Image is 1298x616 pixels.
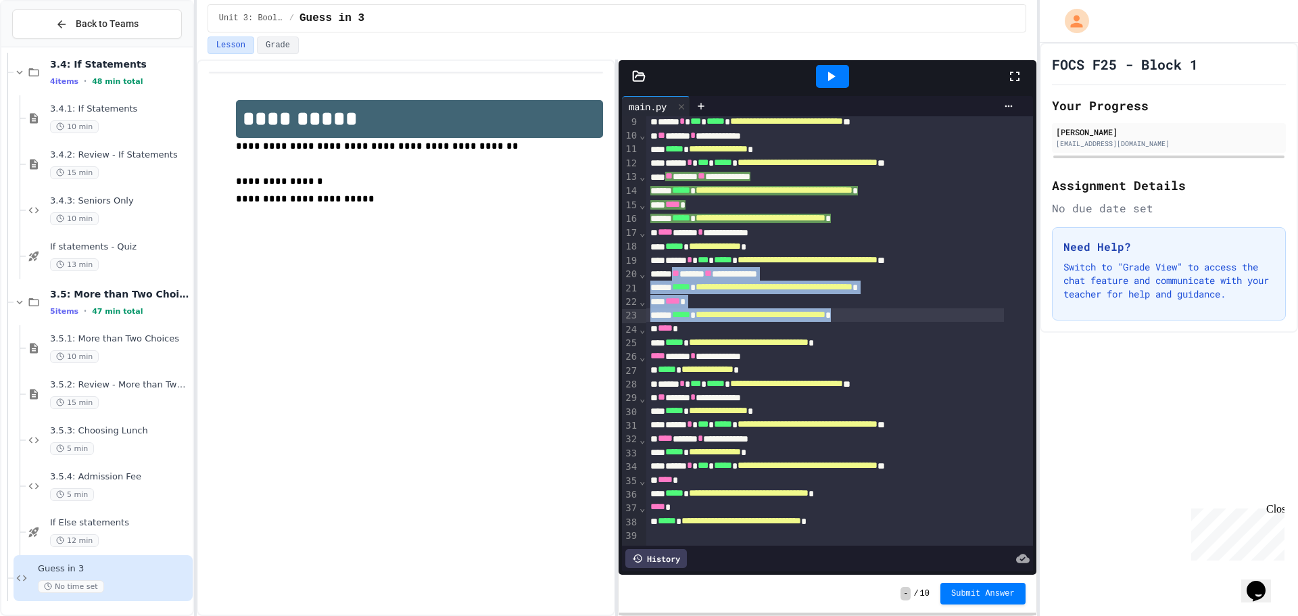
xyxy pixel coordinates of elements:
span: Submit Answer [951,588,1015,599]
h2: Your Progress [1052,96,1286,115]
div: No due date set [1052,200,1286,216]
div: 20 [622,268,639,281]
span: Guess in 3 [38,563,190,575]
span: No time set [38,580,104,593]
div: [PERSON_NAME] [1056,126,1282,138]
div: 15 [622,199,639,213]
div: 26 [622,350,639,364]
div: 23 [622,309,639,323]
span: 10 min [50,120,99,133]
div: My Account [1051,5,1092,37]
h2: Assignment Details [1052,176,1286,195]
span: 5 min [50,488,94,501]
div: Chat with us now!Close [5,5,93,86]
div: 35 [622,475,639,488]
span: If statements - Quiz [50,241,190,253]
button: Grade [257,37,299,54]
div: 29 [622,392,639,405]
div: 9 [622,116,639,129]
span: 3.5.4: Admission Fee [50,471,190,483]
span: If Else statements [50,517,190,529]
span: Fold line [639,393,646,404]
button: Back to Teams [12,9,182,39]
span: 3.4.3: Seniors Only [50,195,190,207]
div: 36 [622,488,639,502]
div: 16 [622,212,639,227]
span: 4 items [50,77,78,86]
span: Guess in 3 [299,10,364,26]
span: Back to Teams [76,17,139,31]
h3: Need Help? [1063,239,1274,255]
div: 28 [622,378,639,392]
span: / [289,13,294,24]
div: 19 [622,254,639,268]
span: 3.5.2: Review - More than Two Choices [50,379,190,391]
div: 38 [622,516,639,529]
span: 10 [920,588,930,599]
span: • [84,76,87,87]
span: 5 min [50,442,94,455]
div: 17 [622,227,639,240]
p: Switch to "Grade View" to access the chat feature and communicate with your teacher for help and ... [1063,260,1274,301]
iframe: chat widget [1241,562,1284,602]
div: [EMAIL_ADDRESS][DOMAIN_NAME] [1056,139,1282,149]
iframe: chat widget [1186,503,1284,561]
div: main.py [622,99,673,114]
span: 15 min [50,166,99,179]
div: 25 [622,337,639,350]
span: 3.5.1: More than Two Choices [50,333,190,345]
div: 33 [622,447,639,460]
div: History [625,549,687,568]
span: Fold line [639,352,646,362]
div: 39 [622,529,639,543]
span: 13 min [50,258,99,271]
span: 3.5: More than Two Choices [50,288,190,300]
div: 27 [622,364,639,378]
span: 3.4: If Statements [50,58,190,70]
span: Fold line [639,324,646,335]
span: Fold line [639,475,646,486]
span: Fold line [639,502,646,513]
span: 5 items [50,307,78,316]
span: Fold line [639,296,646,307]
div: 11 [622,143,639,156]
span: 10 min [50,212,99,225]
span: 15 min [50,396,99,409]
div: 10 [622,129,639,143]
div: 22 [622,295,639,309]
div: 32 [622,433,639,446]
span: Fold line [639,434,646,445]
div: 31 [622,419,639,433]
button: Lesson [208,37,254,54]
span: - [900,587,911,600]
span: Fold line [639,268,646,279]
span: 12 min [50,534,99,547]
span: 10 min [50,350,99,363]
span: 3.5.3: Choosing Lunch [50,425,190,437]
span: 47 min total [92,307,143,316]
div: 14 [622,185,639,199]
span: / [913,588,918,599]
div: 30 [622,406,639,419]
span: 48 min total [92,77,143,86]
div: 21 [622,282,639,295]
div: 24 [622,323,639,337]
span: • [84,306,87,316]
div: main.py [622,96,690,116]
span: Unit 3: Booleans and Conditionals [219,13,284,24]
div: 37 [622,502,639,515]
span: Fold line [639,199,646,210]
span: Fold line [639,130,646,141]
div: 12 [622,157,639,170]
span: 3.4.1: If Statements [50,103,190,115]
div: 18 [622,240,639,254]
span: 3.4.2: Review - If Statements [50,149,190,161]
div: 34 [622,460,639,474]
div: 13 [622,170,639,185]
span: Fold line [639,171,646,182]
span: Fold line [639,227,646,238]
h1: FOCS F25 - Block 1 [1052,55,1198,74]
button: Submit Answer [940,583,1026,605]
